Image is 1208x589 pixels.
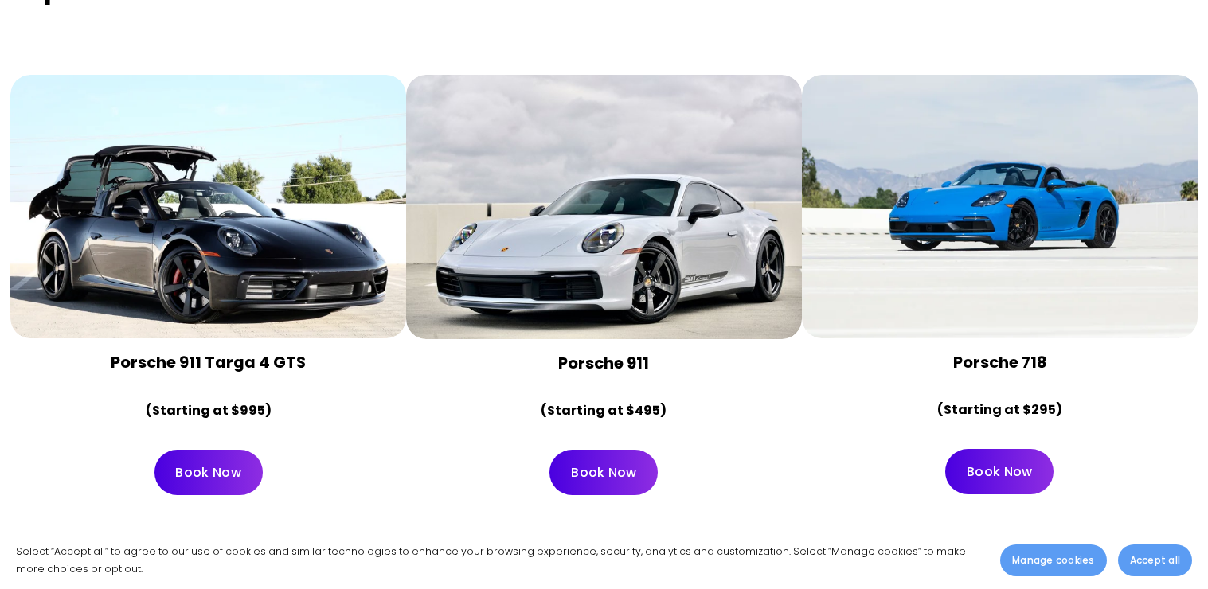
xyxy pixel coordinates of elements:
p: Select “Accept all” to agree to our use of cookies and similar technologies to enhance your brows... [16,543,984,579]
a: Book Now [154,450,263,495]
strong: (Starting at $995) [146,401,272,419]
span: Accept all [1130,553,1180,568]
strong: Porsche 718 [953,351,1046,373]
strong: (Starting at $495) [541,401,667,419]
button: Accept all [1118,544,1192,576]
span: Manage cookies [1012,553,1094,568]
strong: Porsche 911 [558,352,649,374]
strong: Porsche 911 Targa 4 GTS [111,351,306,373]
a: Book Now [549,450,658,495]
a: Book Now [945,449,1054,494]
strong: (Starting at $295) [937,400,1062,419]
button: Manage cookies [1000,544,1106,576]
